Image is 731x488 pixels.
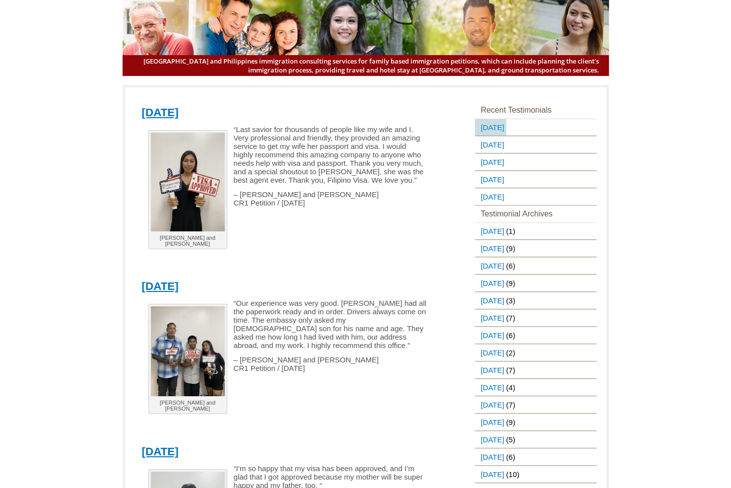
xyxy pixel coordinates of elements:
a: [DATE] [142,106,179,119]
a: [DATE] [475,310,506,326]
li: (9) [475,240,597,257]
a: [DATE] [475,379,506,396]
a: [DATE] [475,171,506,188]
h3: Testimonial Archives [475,206,597,222]
li: (6) [475,327,597,344]
a: [DATE] [475,449,506,465]
li: (1) [475,222,597,240]
img: Mark Anthony [151,306,225,396]
a: [DATE] [475,154,506,170]
a: [DATE] [475,189,506,205]
a: [DATE] [475,466,506,483]
a: [DATE] [142,280,179,292]
li: (6) [475,257,597,275]
li: (7) [475,309,597,327]
span: – [PERSON_NAME] and [PERSON_NAME] CR1 Petition / [DATE] [234,190,379,207]
p: [PERSON_NAME] and [PERSON_NAME] [151,235,225,247]
a: [DATE] [475,223,506,239]
img: John and Irene [151,133,225,231]
a: [DATE] [475,119,506,136]
li: (2) [475,344,597,361]
li: (5) [475,431,597,448]
a: [DATE] [475,275,506,291]
span: – [PERSON_NAME] and [PERSON_NAME] CR1 Petition / [DATE] [234,355,379,372]
a: [DATE] [475,240,506,257]
a: [DATE] [475,292,506,309]
a: [DATE] [475,258,506,274]
p: “Last savior for thousands of people like my wife and I. Very professional and friendly, they pro... [142,125,427,184]
a: [DATE] [475,397,506,413]
li: (7) [475,361,597,379]
p: [PERSON_NAME] and [PERSON_NAME] [151,400,225,412]
a: [DATE] [142,445,179,458]
h3: Recent Testimonials [475,102,597,119]
a: [DATE] [475,137,506,153]
li: (9) [475,275,597,292]
a: [DATE] [475,414,506,430]
a: [DATE] [475,431,506,448]
li: (4) [475,379,597,396]
a: [DATE] [475,362,506,378]
li: (7) [475,396,597,414]
li: (10) [475,466,597,483]
span: [GEOGRAPHIC_DATA] and Philippines immigration consulting services for family based immigration pe... [133,57,599,74]
li: (9) [475,414,597,431]
p: “Our experience was very good. [PERSON_NAME] had all the paperwork ready and in order. Drivers al... [142,299,427,349]
a: [DATE] [475,327,506,344]
li: (3) [475,292,597,309]
a: [DATE] [475,345,506,361]
li: (6) [475,448,597,466]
